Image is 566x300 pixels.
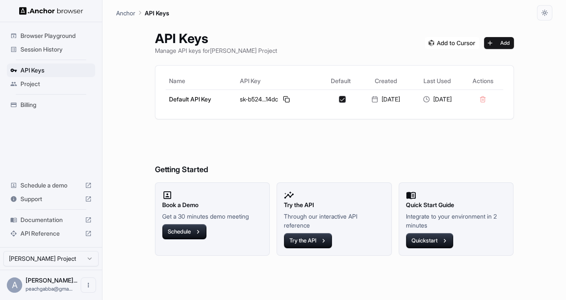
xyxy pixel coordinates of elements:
p: Get a 30 minutes demo meeting [162,212,263,221]
span: Support [20,195,82,203]
div: Schedule a demo [7,179,95,192]
div: Documentation [7,213,95,227]
span: Session History [20,45,92,54]
th: Last Used [411,72,463,89]
span: Project [20,80,92,88]
button: Schedule [162,224,207,239]
span: Billing [20,101,92,109]
p: Integrate to your environment in 2 minutes [406,212,507,230]
th: Name [166,72,237,89]
div: API Keys [7,63,95,77]
button: Open menu [81,277,96,293]
h2: Book a Demo [162,200,263,210]
div: [DATE] [415,95,459,104]
div: sk-b524...14dc [240,94,318,104]
img: Anchor Logo [19,7,83,15]
div: Browser Playground [7,29,95,43]
p: Through our interactive API reference [284,212,385,230]
button: Quickstart [406,233,453,248]
p: Anchor [116,9,135,17]
span: API Reference [20,229,82,238]
div: API Reference [7,227,95,240]
p: API Keys [145,9,169,17]
img: Add anchorbrowser MCP server to Cursor [425,37,479,49]
h2: Try the API [284,200,385,210]
p: Manage API keys for [PERSON_NAME] Project [155,46,277,55]
div: Billing [7,98,95,112]
th: API Key [236,72,321,89]
span: peachgabba@gmail.com [26,286,73,292]
div: Project [7,77,95,91]
button: Add [484,37,514,49]
h6: Getting Started [155,130,514,176]
span: API Keys [20,66,92,75]
div: Support [7,192,95,206]
div: Session History [7,43,95,56]
button: Copy API key [281,94,292,104]
button: Try the API [284,233,332,248]
h2: Quick Start Guide [406,200,507,210]
nav: breadcrumb [116,8,169,17]
th: Actions [463,72,503,89]
th: Created [360,72,411,89]
td: Default API Key [166,89,237,109]
span: Alexander Noskov [26,277,77,284]
th: Default [321,72,360,89]
div: [DATE] [364,95,408,104]
span: Documentation [20,216,82,224]
span: Browser Playground [20,32,92,40]
h1: API Keys [155,31,277,46]
div: A [7,277,22,293]
span: Schedule a demo [20,181,82,190]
